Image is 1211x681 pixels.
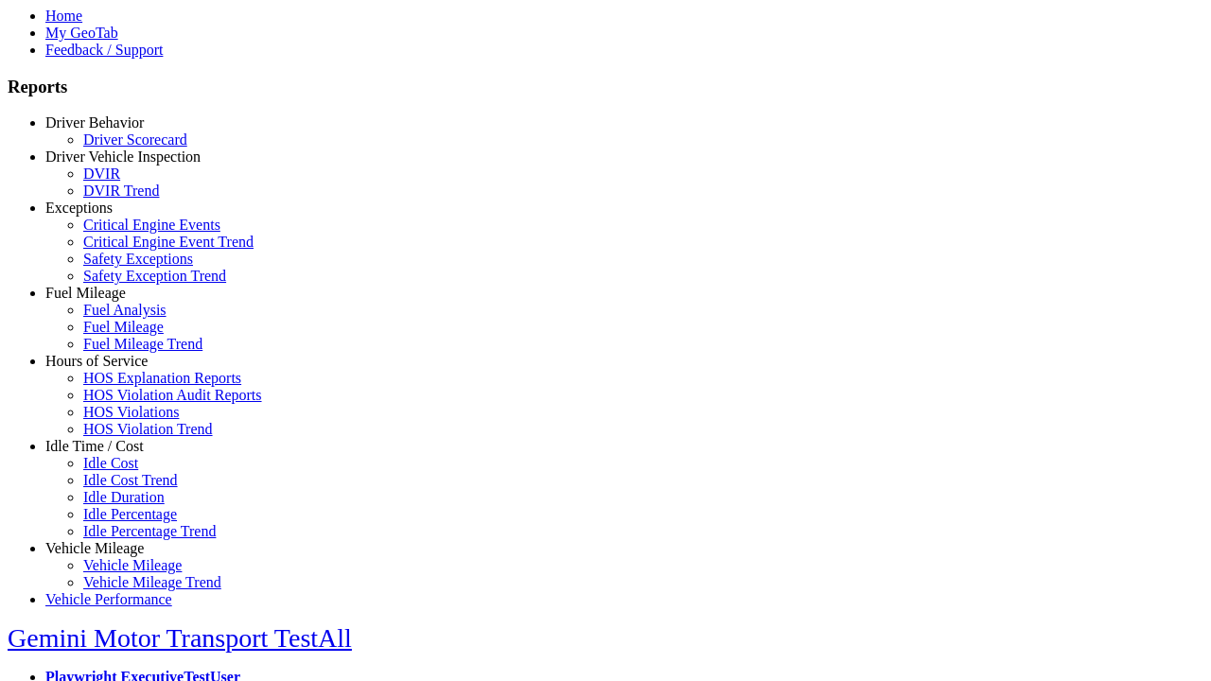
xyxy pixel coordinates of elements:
a: Exceptions [45,200,113,216]
a: HOS Violations [83,404,179,420]
a: Fuel Mileage [45,285,126,301]
a: Vehicle Mileage [83,557,182,573]
a: Vehicle Mileage [45,540,144,556]
a: DVIR Trend [83,183,159,199]
h3: Reports [8,77,1203,97]
a: My GeoTab [45,25,118,41]
a: HOS Violation Trend [83,421,213,437]
a: Idle Percentage Trend [83,523,216,539]
a: Vehicle Mileage Trend [83,574,221,590]
a: Idle Percentage [83,506,177,522]
a: Feedback / Support [45,42,163,58]
a: Fuel Mileage Trend [83,336,202,352]
a: Safety Exception Trend [83,268,226,284]
a: Idle Cost [83,455,138,471]
a: Safety Exceptions [83,251,193,267]
a: Hours of Service [45,353,148,369]
a: Idle Cost Trend [83,472,178,488]
a: DVIR [83,166,120,182]
a: Idle Duration [83,489,165,505]
a: Critical Engine Event Trend [83,234,254,250]
a: Driver Behavior [45,114,144,131]
a: HOS Explanation Reports [83,370,241,386]
a: Home [45,8,82,24]
a: Vehicle Performance [45,591,172,607]
a: Driver Scorecard [83,131,187,148]
a: Critical Engine Events [83,217,220,233]
a: HOS Violation Audit Reports [83,387,262,403]
a: Fuel Analysis [83,302,167,318]
a: Gemini Motor Transport TestAll [8,623,352,653]
a: Fuel Mileage [83,319,164,335]
a: Idle Time / Cost [45,438,144,454]
a: Driver Vehicle Inspection [45,148,201,165]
